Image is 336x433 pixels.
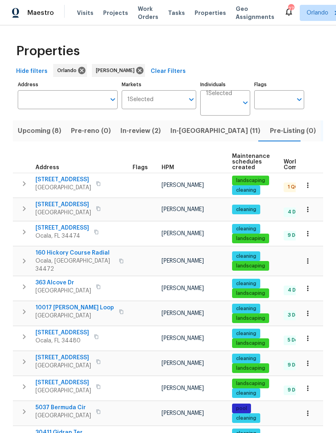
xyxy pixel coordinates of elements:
[16,47,80,55] span: Properties
[233,263,268,269] span: landscaping
[233,290,268,297] span: landscaping
[307,9,328,17] span: Orlando
[162,336,204,341] span: [PERSON_NAME]
[107,94,118,105] button: Open
[35,337,89,345] span: Ocala, FL 34480
[233,315,268,322] span: landscaping
[240,97,251,108] button: Open
[233,340,268,347] span: landscaping
[35,224,89,232] span: [STREET_ADDRESS]
[233,365,268,372] span: landscaping
[103,9,128,17] span: Projects
[162,258,204,264] span: [PERSON_NAME]
[35,304,114,312] span: 10017 [PERSON_NAME] Loop
[200,82,250,87] label: Individuals
[206,90,232,97] span: 1 Selected
[284,159,334,170] span: Work Order Completion
[53,64,87,77] div: Orlando
[57,66,80,75] span: Orlando
[233,187,259,194] span: cleaning
[168,10,185,16] span: Tasks
[270,125,316,137] span: Pre-Listing (0)
[35,232,89,240] span: Ocala, FL 34474
[162,360,204,366] span: [PERSON_NAME]
[27,9,54,17] span: Maestro
[162,165,174,170] span: HPM
[284,387,308,394] span: 9 Done
[35,412,91,420] span: [GEOGRAPHIC_DATA]
[35,184,91,192] span: [GEOGRAPHIC_DATA]
[127,96,153,103] span: 1 Selected
[35,312,114,320] span: [GEOGRAPHIC_DATA]
[35,379,91,387] span: [STREET_ADDRESS]
[233,415,259,422] span: cleaning
[233,280,259,287] span: cleaning
[96,66,138,75] span: [PERSON_NAME]
[35,387,91,395] span: [GEOGRAPHIC_DATA]
[35,176,91,184] span: [STREET_ADDRESS]
[120,125,161,137] span: In-review (2)
[162,385,204,391] span: [PERSON_NAME]
[232,153,270,170] span: Maintenance schedules created
[233,206,259,213] span: cleaning
[35,209,91,217] span: [GEOGRAPHIC_DATA]
[13,64,51,79] button: Hide filters
[71,125,111,137] span: Pre-reno (0)
[35,329,89,337] span: [STREET_ADDRESS]
[151,66,186,77] span: Clear Filters
[233,305,259,312] span: cleaning
[294,94,305,105] button: Open
[35,249,114,257] span: 160 Hickory Course Radial
[138,5,158,21] span: Work Orders
[233,380,268,387] span: landscaping
[77,9,93,17] span: Visits
[284,209,308,215] span: 4 Done
[133,165,148,170] span: Flags
[162,182,204,188] span: [PERSON_NAME]
[233,355,259,362] span: cleaning
[16,66,48,77] span: Hide filters
[18,82,118,87] label: Address
[162,311,204,316] span: [PERSON_NAME]
[162,207,204,212] span: [PERSON_NAME]
[284,312,308,319] span: 3 Done
[35,354,91,362] span: [STREET_ADDRESS]
[35,201,91,209] span: [STREET_ADDRESS]
[284,184,302,191] span: 1 QC
[233,226,259,232] span: cleaning
[284,362,308,369] span: 9 Done
[35,257,114,273] span: Ocala, [GEOGRAPHIC_DATA] 34472
[233,405,250,412] span: pool
[284,287,308,294] span: 4 Done
[284,337,307,344] span: 5 Done
[233,177,268,184] span: landscaping
[195,9,226,17] span: Properties
[35,287,91,295] span: [GEOGRAPHIC_DATA]
[233,235,268,242] span: landscaping
[122,82,197,87] label: Markets
[35,404,91,412] span: 5037 Bermuda Cir
[254,82,304,87] label: Flags
[233,330,259,337] span: cleaning
[170,125,260,137] span: In-[GEOGRAPHIC_DATA] (11)
[236,5,274,21] span: Geo Assignments
[233,390,259,397] span: cleaning
[288,5,294,13] div: 27
[233,253,259,260] span: cleaning
[35,165,59,170] span: Address
[35,362,91,370] span: [GEOGRAPHIC_DATA]
[186,94,197,105] button: Open
[92,64,145,77] div: [PERSON_NAME]
[284,232,308,239] span: 9 Done
[162,286,204,291] span: [PERSON_NAME]
[147,64,189,79] button: Clear Filters
[162,410,204,416] span: [PERSON_NAME]
[18,125,61,137] span: Upcoming (8)
[35,279,91,287] span: 363 Alcove Dr
[162,231,204,236] span: [PERSON_NAME]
